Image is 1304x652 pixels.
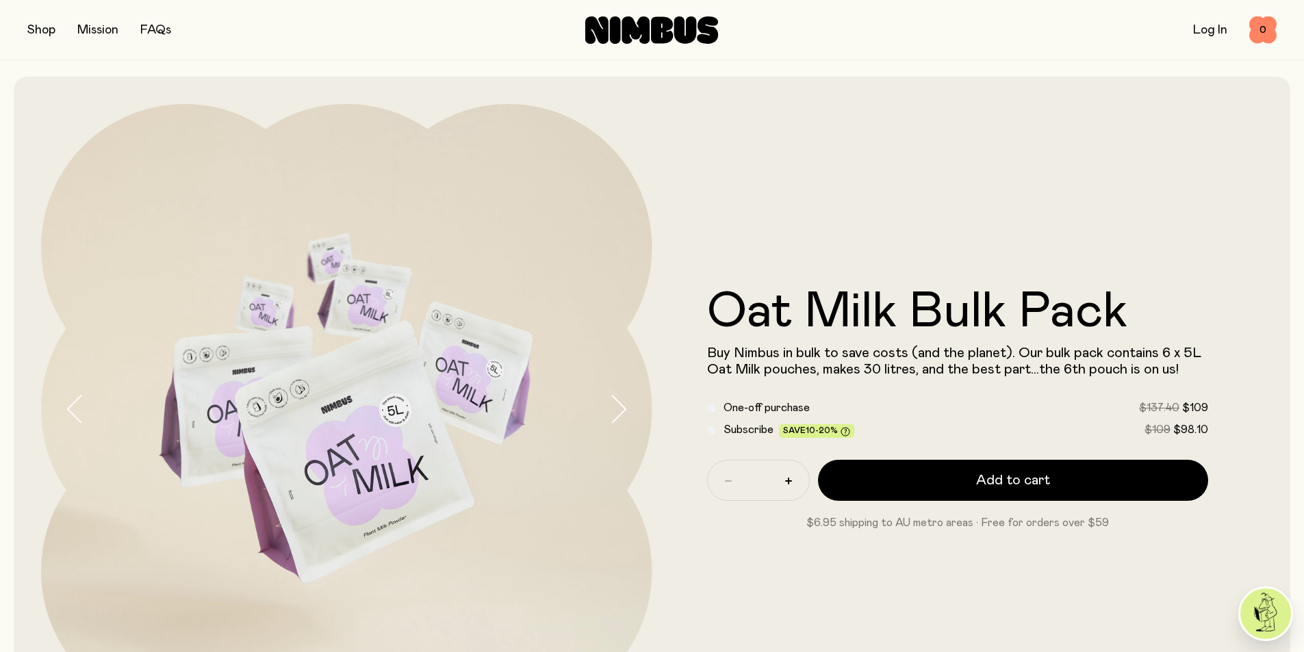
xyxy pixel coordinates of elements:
span: $137.40 [1139,402,1179,413]
span: 10-20% [806,426,838,434]
span: $98.10 [1173,424,1208,435]
span: Add to cart [976,471,1050,490]
span: One-off purchase [724,402,810,413]
span: $109 [1182,402,1208,413]
a: Log In [1193,24,1227,36]
span: Subscribe [724,424,774,435]
h1: Oat Milk Bulk Pack [707,287,1209,337]
p: $6.95 shipping to AU metro areas · Free for orders over $59 [707,514,1209,531]
span: Save [783,426,850,436]
span: Buy Nimbus in bulk to save costs (and the planet). Our bulk pack contains 6 x 5L Oat Milk pouches... [707,346,1201,376]
span: $109 [1145,424,1171,435]
img: agent [1240,588,1291,639]
button: Add to cart [818,460,1209,501]
button: 0 [1249,16,1277,44]
a: FAQs [140,24,171,36]
a: Mission [77,24,118,36]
